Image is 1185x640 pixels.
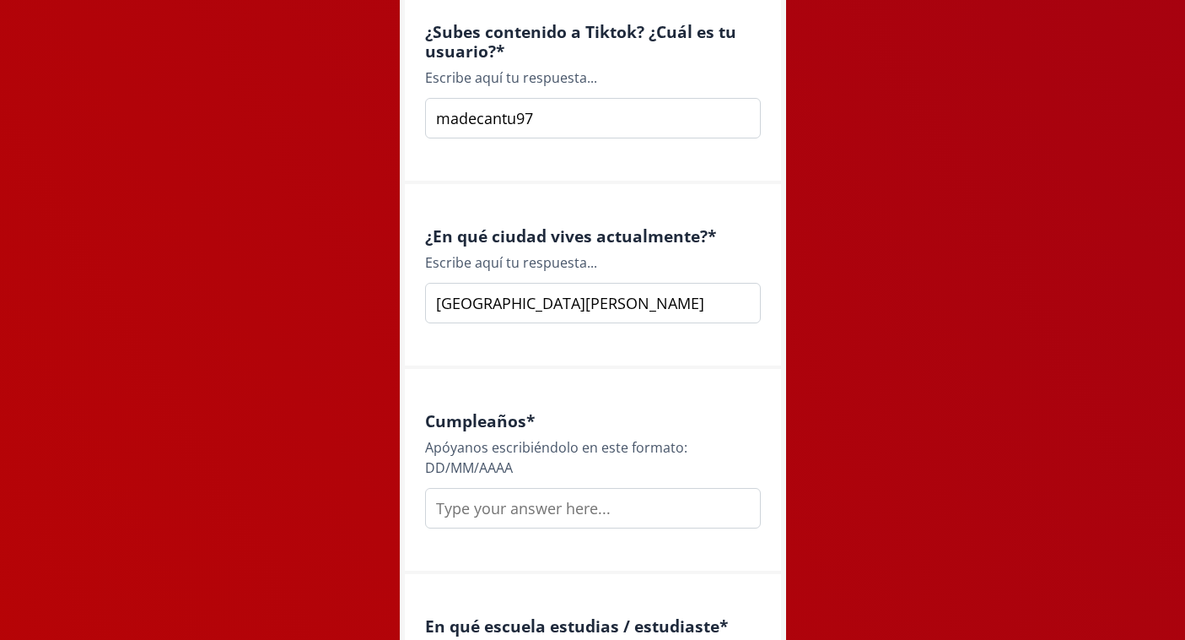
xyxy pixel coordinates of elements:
div: Escribe aquí tu respuesta... [425,68,761,88]
input: Type your answer here... [425,98,761,138]
div: Escribe aquí tu respuesta... [425,252,761,273]
div: Apóyanos escribiéndolo en este formato: DD/MM/AAAA [425,437,761,478]
input: Type your answer here... [425,488,761,529]
h4: ¿En qué ciudad vives actualmente? * [425,226,761,246]
h4: En qué escuela estudias / estudiaste * [425,616,761,636]
h4: ¿Subes contenido a Tiktok? ¿Cuál es tu usuario? * [425,22,761,61]
input: Type your answer here... [425,283,761,323]
h4: Cumpleaños * [425,411,761,431]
